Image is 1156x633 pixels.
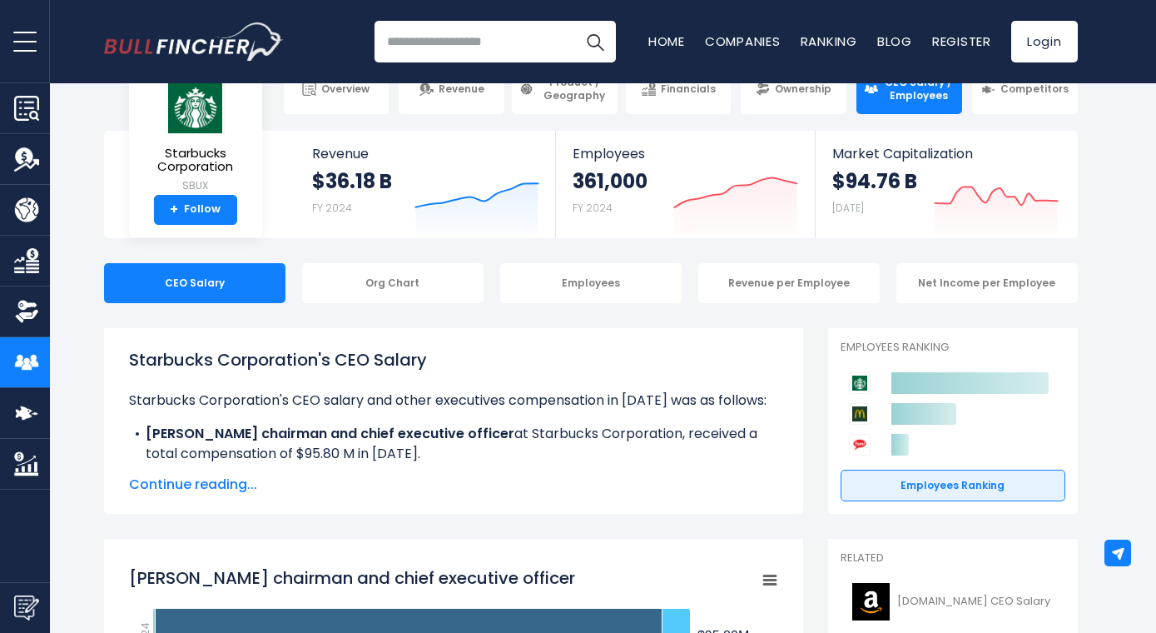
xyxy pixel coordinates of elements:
a: Blog [877,32,912,50]
a: Companies [705,32,781,50]
tspan: [PERSON_NAME] chairman and chief executive officer [129,566,575,590]
img: Yum! Brands competitors logo [849,434,871,456]
img: Ownership [14,299,39,324]
strong: + [170,202,178,217]
p: Employees Ranking [841,341,1065,355]
small: FY 2024 [312,201,352,215]
a: Go to homepage [104,22,283,61]
span: Employees [573,146,798,162]
strong: 361,000 [573,168,647,194]
span: Overview [321,82,370,96]
p: Starbucks Corporation's CEO salary and other executives compensation in [DATE] was as follows: [129,391,778,411]
a: Starbucks Corporation SBUX [141,77,250,195]
span: Revenue [439,82,484,96]
a: Employees 361,000 FY 2024 [556,131,815,238]
a: Market Capitalization $94.76 B [DATE] [816,131,1075,238]
span: Market Capitalization [832,146,1059,162]
a: Revenue [399,64,504,114]
strong: $36.18 B [312,168,392,194]
a: Ownership [741,64,846,114]
div: Org Chart [302,263,484,303]
a: Home [648,32,685,50]
a: Employees Ranking [841,470,1065,501]
a: [DOMAIN_NAME] CEO Salary [841,579,1065,625]
b: [PERSON_NAME] chairman and chief executive officer [146,424,514,443]
img: Starbucks Corporation competitors logo [849,372,871,394]
h1: Starbucks Corporation's CEO Salary [129,347,778,372]
span: Revenue [312,146,539,162]
span: Product / Geography [538,76,610,102]
strong: $94.76 B [832,168,917,194]
div: Employees [500,263,682,303]
a: Competitors [972,64,1078,114]
small: [DATE] [832,201,864,215]
a: Revenue $36.18 B FY 2024 [295,131,556,238]
a: +Follow [154,195,237,225]
small: FY 2024 [573,201,613,215]
a: Product / Geography [512,64,618,114]
div: Net Income per Employee [896,263,1078,303]
a: Financials [626,64,732,114]
a: Ranking [801,32,857,50]
a: Login [1011,21,1078,62]
div: CEO Salary [104,263,285,303]
p: Related [841,551,1065,566]
span: CEO Salary / Employees [883,76,955,102]
img: McDonald's Corporation competitors logo [849,403,871,425]
a: CEO Salary / Employees [856,64,962,114]
small: SBUX [142,178,249,193]
span: [DOMAIN_NAME] CEO Salary [897,595,1050,609]
img: Bullfincher logo [104,22,284,61]
span: Continue reading... [129,475,778,495]
span: Starbucks Corporation [142,147,249,174]
span: Financials [661,82,716,96]
button: Search [574,21,616,62]
span: Ownership [775,82,831,96]
span: Competitors [1000,82,1069,96]
div: Revenue per Employee [698,263,880,303]
a: Overview [284,64,389,114]
img: AMZN logo [851,583,892,621]
li: at Starbucks Corporation, received a total compensation of $95.80 M in [DATE]. [129,424,778,464]
a: Register [932,32,991,50]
